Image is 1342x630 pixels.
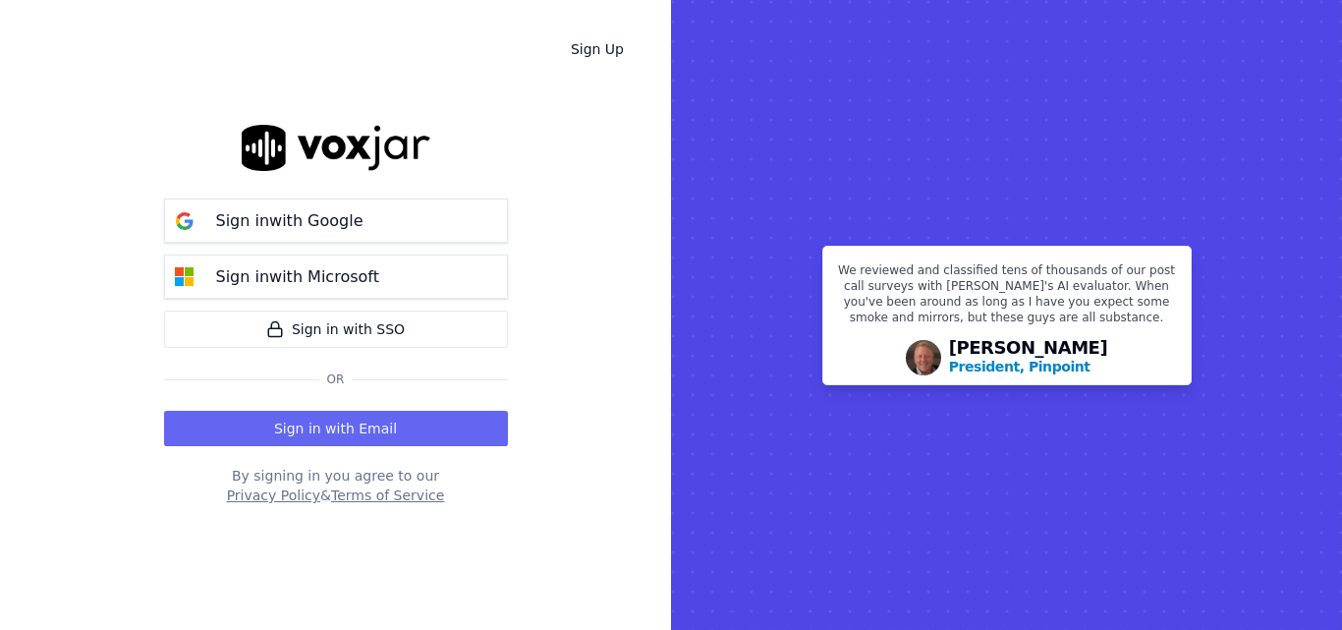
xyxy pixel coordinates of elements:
[906,340,941,375] img: Avatar
[164,311,508,348] a: Sign in with SSO
[227,486,320,505] button: Privacy Policy
[949,357,1090,376] p: President, Pinpoint
[165,258,204,297] img: microsoft Sign in button
[331,486,444,505] button: Terms of Service
[835,262,1179,333] p: We reviewed and classified tens of thousands of our post call surveys with [PERSON_NAME]'s AI eva...
[164,466,508,505] div: By signing in you agree to our &
[216,265,379,289] p: Sign in with Microsoft
[242,125,430,171] img: logo
[164,199,508,243] button: Sign inwith Google
[555,31,640,67] a: Sign Up
[216,209,363,233] p: Sign in with Google
[319,372,353,387] span: Or
[949,339,1108,376] div: [PERSON_NAME]
[165,201,204,241] img: google Sign in button
[164,255,508,299] button: Sign inwith Microsoft
[164,411,508,446] button: Sign in with Email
